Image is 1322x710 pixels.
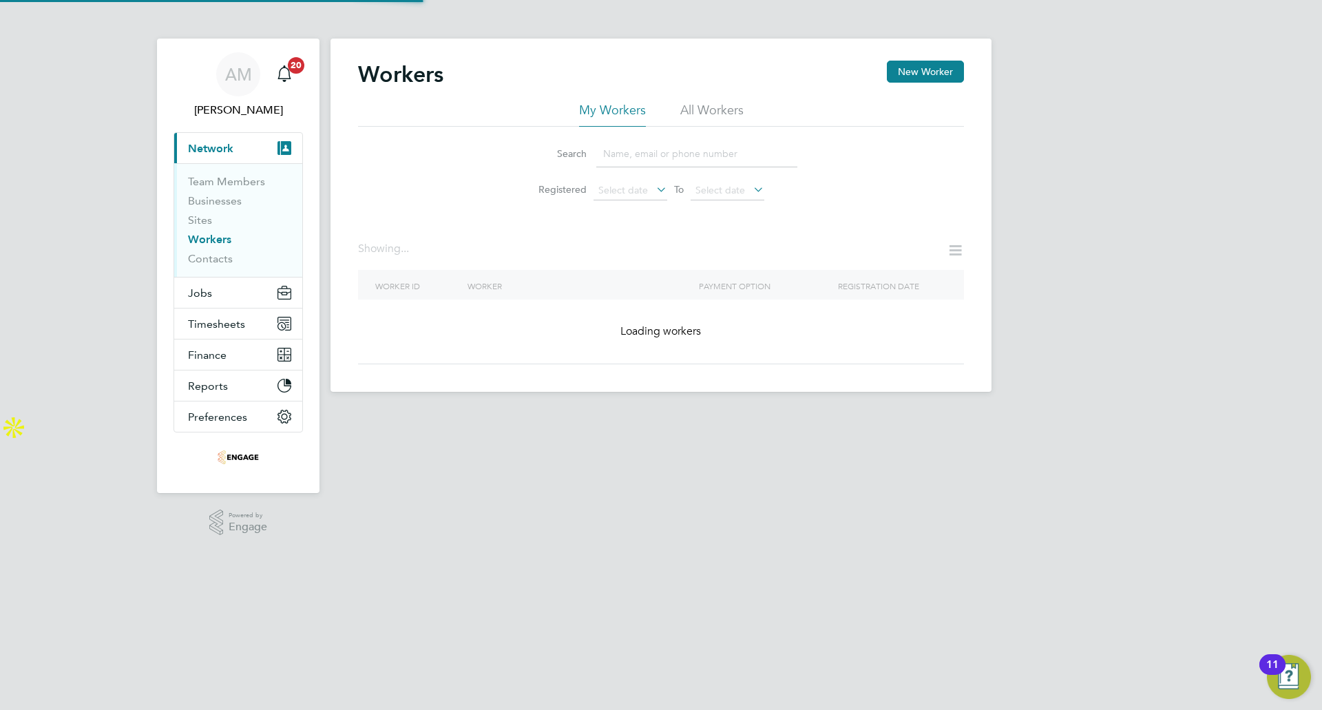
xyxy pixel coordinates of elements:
label: Registered [525,183,587,196]
span: Network [188,142,233,155]
h2: Workers [358,61,443,88]
button: Jobs [174,278,302,308]
button: Preferences [174,401,302,432]
a: Team Members [188,175,265,188]
button: Network [174,133,302,163]
nav: Main navigation [157,39,319,493]
span: Engage [229,521,267,533]
a: AM[PERSON_NAME] [174,52,303,118]
button: Timesheets [174,309,302,339]
a: Businesses [188,194,242,207]
span: ... [401,242,409,255]
span: Finance [188,348,227,362]
span: Powered by [229,510,267,521]
span: Select date [695,184,745,196]
li: My Workers [579,102,646,127]
input: Name, email or phone number [596,140,797,167]
li: All Workers [680,102,744,127]
a: Workers [188,233,231,246]
span: To [670,180,688,198]
label: Search [525,147,587,160]
button: Finance [174,340,302,370]
a: 20 [271,52,298,96]
span: Adrianna Mazurek [174,102,303,118]
span: Timesheets [188,317,245,331]
button: Open Resource Center, 11 new notifications [1267,655,1311,699]
div: Showing [358,242,412,256]
a: Contacts [188,252,233,265]
span: Reports [188,379,228,393]
div: Network [174,163,302,277]
div: 11 [1266,665,1279,682]
a: Powered byEngage [209,510,268,536]
span: AM [225,65,252,83]
a: Sites [188,213,212,227]
span: Preferences [188,410,247,424]
span: Select date [598,184,648,196]
img: frontlinerecruitment-logo-retina.png [218,446,259,468]
span: Jobs [188,286,212,300]
span: 20 [288,57,304,74]
button: New Worker [887,61,964,83]
button: Reports [174,370,302,401]
a: Go to home page [174,446,303,468]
